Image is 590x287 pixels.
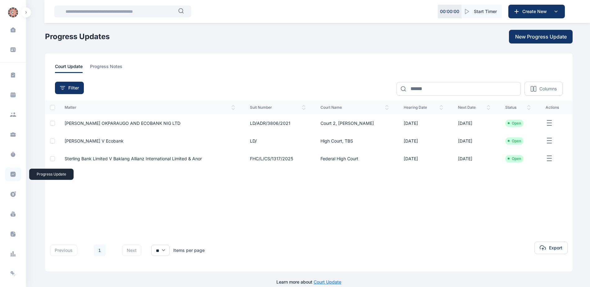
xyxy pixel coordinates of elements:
[50,245,77,256] button: previous
[508,121,521,126] li: Open
[515,33,567,40] span: New Progress Update
[313,114,396,132] td: Court 2, [PERSON_NAME]
[243,132,313,150] td: LD/
[549,245,562,251] span: Export
[320,105,389,110] span: court name
[90,63,130,73] a: progress notes
[243,150,313,167] td: FHC/L/CS/1317/2025
[250,105,306,110] span: suit number
[314,279,341,285] a: Court Update
[508,5,565,18] button: Create New
[55,63,83,73] span: court update
[173,247,205,253] div: Items per page
[65,138,124,143] a: [PERSON_NAME] v Ecobank
[508,139,521,143] li: Open
[440,8,459,15] p: 00 : 00 : 00
[65,156,202,161] a: Sterling Bank Limited v Baklang Allianz International Limited & Anor
[90,63,122,73] span: progress notes
[539,86,557,92] p: Columns
[122,245,141,256] button: next
[396,150,450,167] td: [DATE]
[520,8,552,15] span: Create New
[396,132,450,150] td: [DATE]
[396,114,450,132] td: [DATE]
[458,105,490,110] span: next date
[276,279,341,285] p: Learn more about
[45,32,110,42] h1: Progress Updates
[65,105,235,110] span: matter
[313,132,396,150] td: High Court, TBS
[474,8,497,15] span: Start Timer
[82,246,91,255] li: 上一页
[509,30,573,43] button: New Progress Update
[94,244,106,256] a: 1
[534,242,568,254] button: Export
[451,150,498,167] td: [DATE]
[508,156,521,161] li: Open
[461,5,502,18] button: Start Timer
[93,244,106,257] li: 1
[108,246,117,255] li: 下一页
[243,114,313,132] td: LD/ADR/3806/2021
[524,82,563,96] button: Columns
[55,82,84,94] button: Filter
[404,105,443,110] span: hearing date
[546,105,565,110] span: actions
[68,85,79,91] span: Filter
[65,121,180,126] a: [PERSON_NAME] OKPARAUGO AND ECOBANK NIG LTD
[451,114,498,132] td: [DATE]
[451,132,498,150] td: [DATE]
[505,105,531,110] span: status
[55,63,90,73] a: court update
[313,150,396,167] td: Federal High Court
